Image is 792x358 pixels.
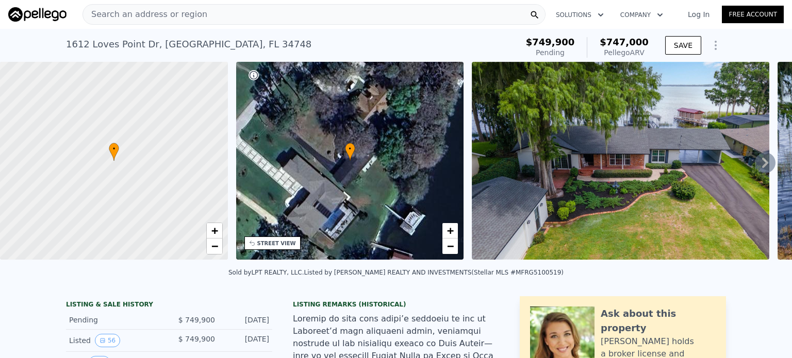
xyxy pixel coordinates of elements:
span: • [109,144,119,154]
div: [DATE] [223,315,269,325]
button: View historical data [95,334,120,347]
span: Search an address or region [83,8,207,21]
img: Sale: 167411396 Parcel: 61735668 [472,62,769,260]
div: Pending [526,47,575,58]
a: Free Account [722,6,784,23]
span: + [447,224,454,237]
div: Listing Remarks (Historical) [293,300,499,309]
span: $ 749,900 [178,335,215,343]
div: Ask about this property [601,306,716,335]
div: STREET VIEW [257,240,296,247]
span: $ 749,900 [178,316,215,324]
button: Solutions [548,6,612,24]
button: Show Options [705,35,726,56]
div: [DATE] [223,334,269,347]
span: • [345,144,355,154]
div: • [109,143,119,161]
a: Zoom out [207,238,222,254]
div: Pellego ARV [600,47,649,58]
a: Zoom in [207,223,222,238]
button: Company [612,6,671,24]
div: Pending [69,315,161,325]
a: Zoom in [442,223,458,238]
div: Listed [69,334,161,347]
div: • [345,143,355,161]
a: Log In [675,9,722,20]
span: + [211,224,218,237]
div: Sold by LPT REALTY, LLC . [228,269,304,276]
span: $747,000 [600,37,649,47]
img: Pellego [8,7,67,22]
span: $749,900 [526,37,575,47]
span: − [211,240,218,252]
div: LISTING & SALE HISTORY [66,300,272,311]
span: − [447,240,454,252]
button: SAVE [665,36,701,55]
div: Listed by [PERSON_NAME] REALTY AND INVESTMENTS (Stellar MLS #MFRG5100519) [304,269,564,276]
div: 1612 Loves Point Dr , [GEOGRAPHIC_DATA] , FL 34748 [66,37,311,52]
a: Zoom out [442,238,458,254]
